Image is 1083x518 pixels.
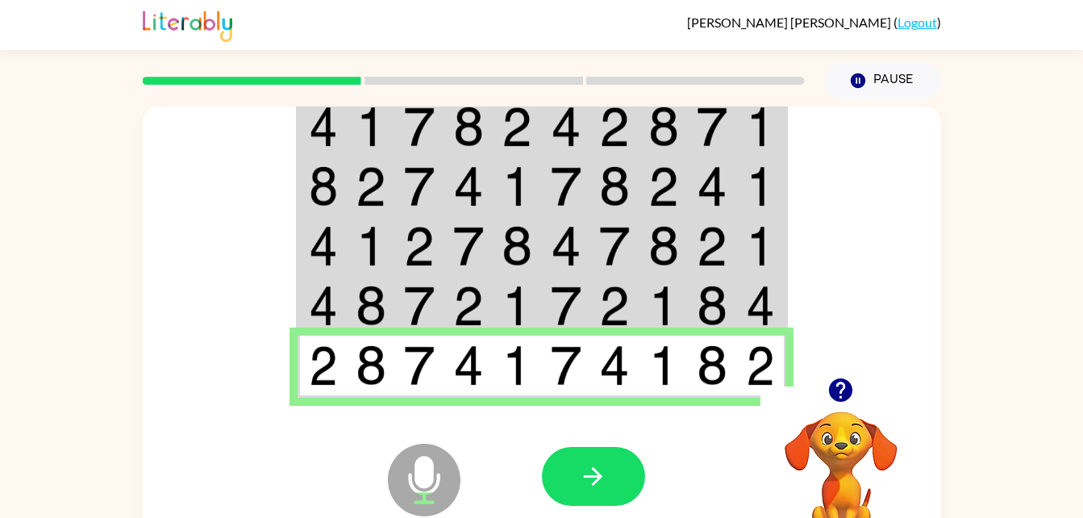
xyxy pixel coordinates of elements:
img: 7 [551,286,581,326]
img: 7 [453,226,484,266]
img: 1 [746,226,775,266]
img: 1 [648,286,679,326]
img: 7 [404,286,435,326]
img: 7 [599,226,630,266]
img: 2 [599,286,630,326]
img: 2 [648,166,679,207]
img: 2 [453,286,484,326]
img: 4 [551,107,581,147]
img: 4 [309,226,338,266]
img: 4 [599,345,630,386]
img: 8 [648,107,679,147]
img: 8 [356,286,386,326]
img: 7 [551,166,581,207]
img: Literably [143,6,232,42]
img: 1 [502,345,532,386]
img: 8 [356,345,386,386]
img: 2 [502,107,532,147]
img: 1 [746,107,775,147]
img: 8 [697,286,727,326]
img: 8 [309,166,338,207]
img: 1 [502,286,532,326]
img: 4 [453,345,484,386]
img: 1 [356,107,386,147]
img: 7 [697,107,727,147]
a: Logout [898,15,937,30]
img: 8 [648,226,679,266]
img: 1 [356,226,386,266]
img: 8 [697,345,727,386]
img: 2 [309,345,338,386]
button: Pause [824,62,941,99]
img: 8 [502,226,532,266]
img: 7 [404,345,435,386]
div: ( ) [687,15,941,30]
img: 2 [697,226,727,266]
img: 4 [309,286,338,326]
img: 8 [453,107,484,147]
img: 1 [502,166,532,207]
img: 2 [356,166,386,207]
img: 7 [404,107,435,147]
img: 4 [746,286,775,326]
img: 2 [599,107,630,147]
img: 8 [599,166,630,207]
img: 7 [404,166,435,207]
img: 4 [551,226,581,266]
img: 2 [404,226,435,266]
img: 2 [746,345,775,386]
span: [PERSON_NAME] [PERSON_NAME] [687,15,893,30]
img: 1 [746,166,775,207]
img: 7 [551,345,581,386]
img: 4 [453,166,484,207]
img: 4 [309,107,338,147]
img: 4 [697,166,727,207]
img: 1 [648,345,679,386]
